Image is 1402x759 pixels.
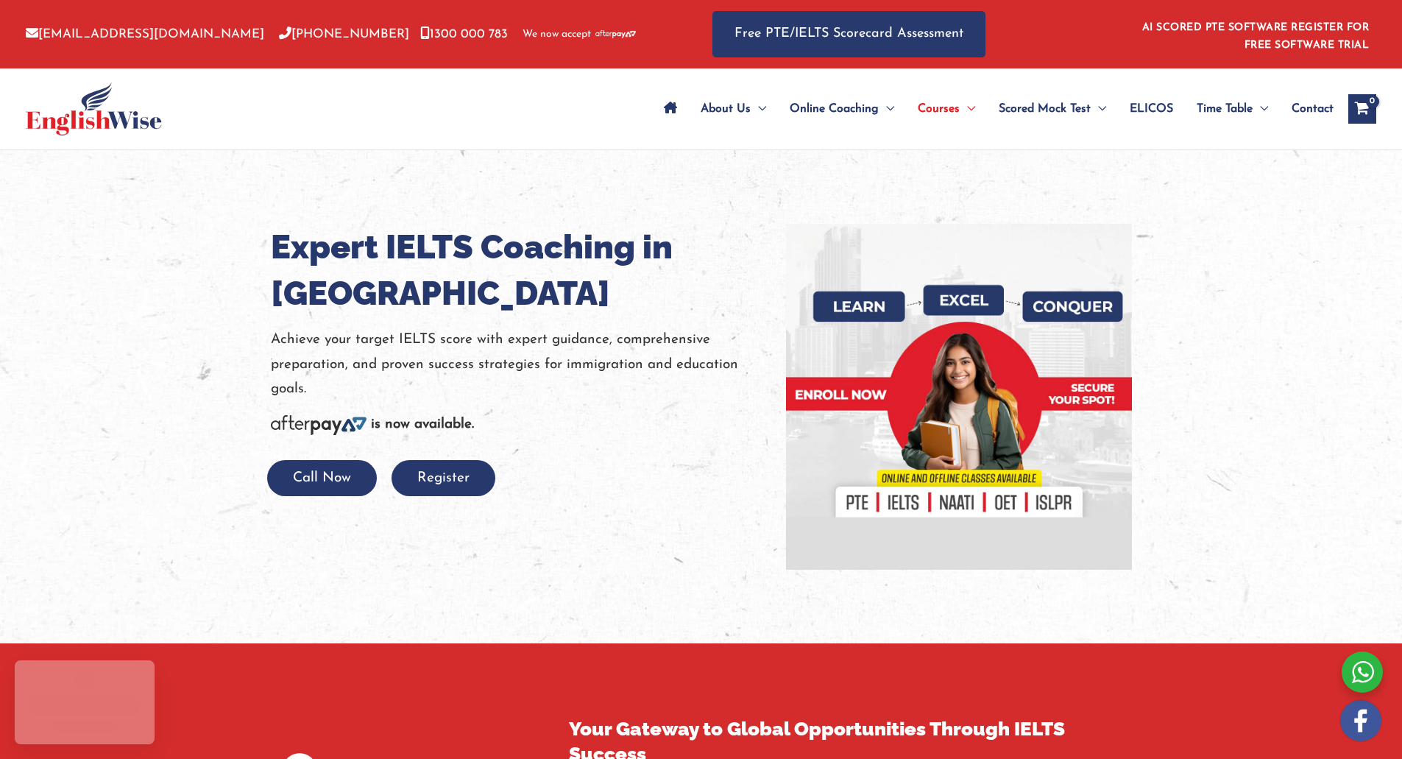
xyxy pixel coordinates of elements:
span: Online Coaching [790,83,879,135]
h1: Expert IELTS Coaching in [GEOGRAPHIC_DATA] [271,224,764,317]
a: Scored Mock TestMenu Toggle [987,83,1118,135]
a: Contact [1280,83,1334,135]
span: Contact [1292,83,1334,135]
b: is now available. [371,417,474,431]
a: Register [392,471,495,485]
span: ELICOS [1130,83,1173,135]
span: Scored Mock Test [999,83,1091,135]
a: Call Now [267,471,377,485]
span: Menu Toggle [879,83,894,135]
a: 1300 000 783 [420,28,508,40]
p: Achieve your target IELTS score with expert guidance, comprehensive preparation, and proven succe... [271,328,764,401]
img: banner-new-img [786,224,1132,570]
a: About UsMenu Toggle [689,83,778,135]
img: cropped-ew-logo [26,82,162,135]
a: CoursesMenu Toggle [906,83,987,135]
span: Menu Toggle [1253,83,1268,135]
button: Register [392,460,495,496]
a: AI SCORED PTE SOFTWARE REGISTER FOR FREE SOFTWARE TRIAL [1142,22,1370,51]
a: View Shopping Cart, empty [1348,94,1376,124]
img: Afterpay-Logo [271,415,367,435]
span: Time Table [1197,83,1253,135]
aside: Header Widget 1 [1133,10,1376,58]
a: [PHONE_NUMBER] [279,28,409,40]
a: ELICOS [1118,83,1185,135]
a: Free PTE/IELTS Scorecard Assessment [712,11,985,57]
span: Menu Toggle [751,83,766,135]
a: Time TableMenu Toggle [1185,83,1280,135]
span: Menu Toggle [1091,83,1106,135]
button: Call Now [267,460,377,496]
nav: Site Navigation: Main Menu [652,83,1334,135]
a: Online CoachingMenu Toggle [778,83,906,135]
span: Courses [918,83,960,135]
span: About Us [701,83,751,135]
a: [EMAIL_ADDRESS][DOMAIN_NAME] [26,28,264,40]
span: Menu Toggle [960,83,975,135]
img: white-facebook.png [1340,700,1381,741]
img: Afterpay-Logo [595,30,636,38]
span: We now accept [523,27,591,42]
